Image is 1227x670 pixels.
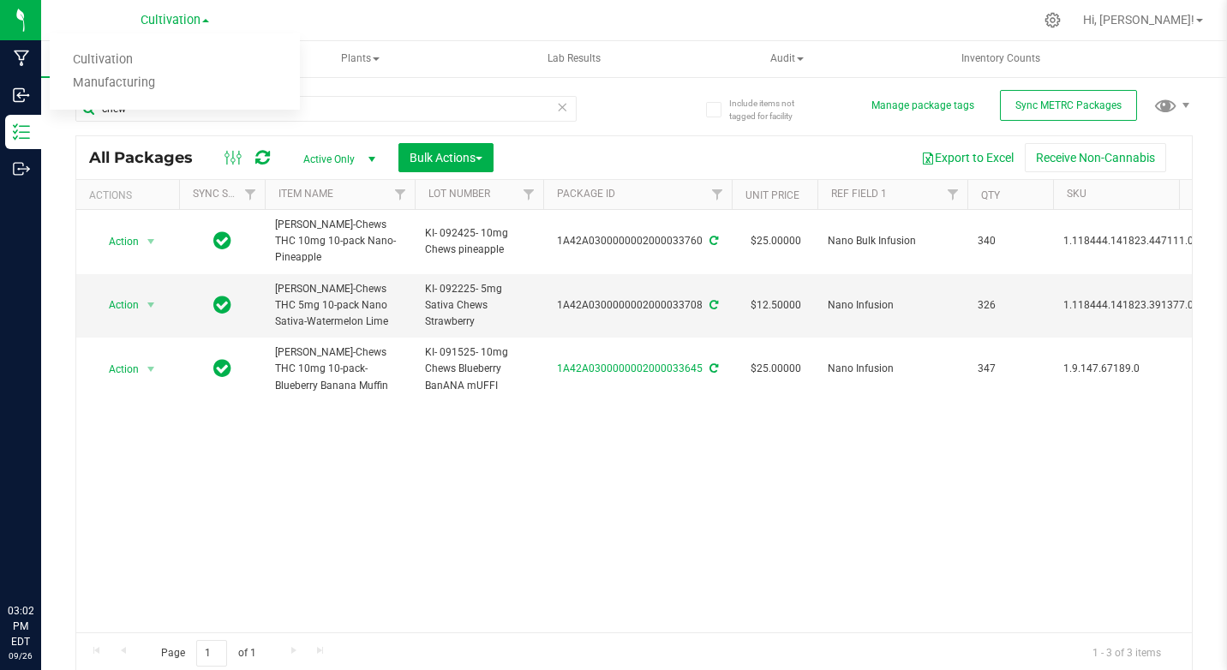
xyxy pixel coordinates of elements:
span: $25.00000 [742,229,810,254]
span: KI- 092425- 10mg Chews pineapple [425,225,533,258]
a: 1A42A0300000002000033645 [557,362,703,374]
span: 326 [978,297,1043,314]
span: Nano Infusion [828,297,957,314]
a: Filter [515,180,543,209]
button: Sync METRC Packages [1000,90,1137,121]
a: Filter [703,180,732,209]
span: KI- 092225- 5mg Sativa Chews Strawberry [425,281,533,331]
span: Page of 1 [147,640,270,667]
span: Bulk Actions [410,151,482,165]
span: select [141,293,162,317]
span: Audit [682,42,892,76]
a: Lot Number [428,188,490,200]
a: Item Name [278,188,333,200]
a: Lab Results [468,41,679,77]
a: Ref Field 1 [831,188,887,200]
span: Sync from Compliance System [707,235,718,247]
span: Plants [255,42,465,76]
span: select [141,357,162,381]
a: Cultivation [50,49,300,72]
span: Nano Infusion [828,361,957,377]
button: Bulk Actions [398,143,494,172]
a: Inventory [41,41,253,77]
span: 1.118444.141823.447111.0 [1063,233,1194,249]
span: Lab Results [524,51,624,66]
a: Audit [681,41,893,77]
a: SKU [1067,188,1086,200]
div: Manage settings [1042,12,1063,28]
p: 03:02 PM EDT [8,603,33,649]
span: [PERSON_NAME]-Chews THC 5mg 10-pack Nano Sativa-Watermelon Lime [275,281,404,331]
div: 1A42A0300000002000033708 [541,297,734,314]
span: Inventory Counts [938,51,1063,66]
span: $25.00000 [742,356,810,381]
span: Action [93,293,140,317]
span: Action [93,357,140,381]
span: Include items not tagged for facility [729,97,815,123]
span: Clear [557,96,569,118]
span: KI- 091525- 10mg Chews Blueberry BanANA mUFFI [425,344,533,394]
span: In Sync [213,229,231,253]
span: Nano Bulk Infusion [828,233,957,249]
a: Sync Status [193,188,259,200]
a: Filter [1175,180,1203,209]
span: $12.50000 [742,293,810,318]
input: Search Package ID, Item Name, SKU, Lot or Part Number... [75,96,577,122]
iframe: Resource center unread badge [51,530,71,551]
span: 1.118444.141823.391377.0 [1063,297,1194,314]
span: [PERSON_NAME]-Chews THC 10mg 10-pack Nano-Pineapple [275,217,404,266]
button: Export to Excel [910,143,1025,172]
input: 1 [196,640,227,667]
a: Filter [386,180,415,209]
a: Package ID [557,188,615,200]
button: Manage package tags [871,99,974,113]
inline-svg: Inbound [13,87,30,104]
span: Action [93,230,140,254]
inline-svg: Manufacturing [13,50,30,67]
span: All Packages [89,148,210,167]
span: Cultivation [141,13,201,27]
span: Sync from Compliance System [707,362,718,374]
a: Filter [236,180,265,209]
span: 1.9.147.67189.0 [1063,361,1193,377]
span: [PERSON_NAME]-Chews THC 10mg 10-pack-Blueberry Banana Muffin [275,344,404,394]
a: Manufacturing [50,72,300,95]
span: 340 [978,233,1043,249]
a: Plants [254,41,466,77]
span: In Sync [213,356,231,380]
button: Receive Non-Cannabis [1025,143,1166,172]
span: Hi, [PERSON_NAME]! [1083,13,1194,27]
inline-svg: Inventory [13,123,30,141]
a: Filter [939,180,967,209]
span: Sync METRC Packages [1015,99,1122,111]
inline-svg: Outbound [13,160,30,177]
span: select [141,230,162,254]
a: Qty [981,189,1000,201]
a: Inventory Counts [895,41,1106,77]
p: 09/26 [8,649,33,662]
span: 347 [978,361,1043,377]
span: Sync from Compliance System [707,299,718,311]
a: Unit Price [745,189,799,201]
span: 1 - 3 of 3 items [1079,640,1175,666]
div: 1A42A0300000002000033760 [541,233,734,249]
iframe: Resource center [17,533,69,584]
span: In Sync [213,293,231,317]
div: Actions [89,189,172,201]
